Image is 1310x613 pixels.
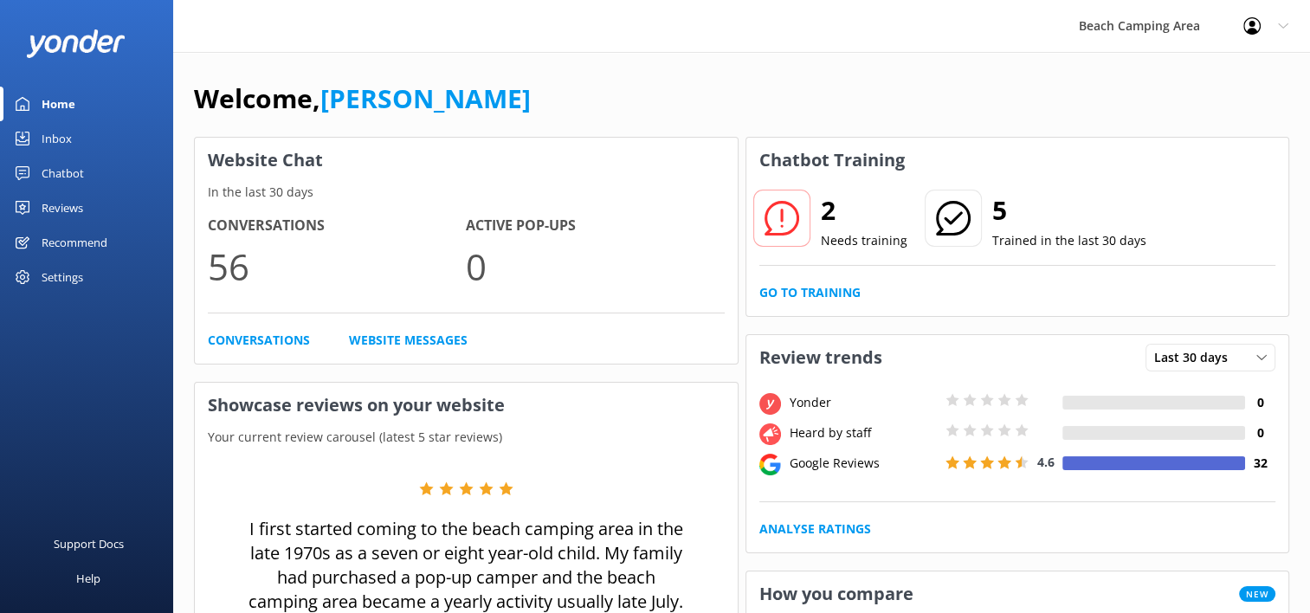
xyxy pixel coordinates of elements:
p: In the last 30 days [195,183,738,202]
h3: Chatbot Training [746,138,918,183]
span: 4.6 [1037,454,1055,470]
div: Home [42,87,75,121]
div: Inbox [42,121,72,156]
h4: 0 [1245,423,1275,442]
a: Analyse Ratings [759,519,871,539]
div: Support Docs [54,526,124,561]
span: New [1239,586,1275,602]
div: Reviews [42,190,83,225]
h4: Active Pop-ups [466,215,724,237]
img: yonder-white-logo.png [26,29,126,58]
h3: Showcase reviews on your website [195,383,738,428]
div: Chatbot [42,156,84,190]
div: Help [76,561,100,596]
a: [PERSON_NAME] [320,81,531,116]
a: Website Messages [349,331,468,350]
div: Settings [42,260,83,294]
h3: Website Chat [195,138,738,183]
a: Go to Training [759,283,861,302]
div: Heard by staff [785,423,941,442]
span: Last 30 days [1154,348,1238,367]
h3: Review trends [746,335,895,380]
p: Needs training [821,231,907,250]
h1: Welcome, [194,78,531,119]
h4: Conversations [208,215,466,237]
p: Trained in the last 30 days [992,231,1146,250]
div: Yonder [785,393,941,412]
p: Your current review carousel (latest 5 star reviews) [195,428,738,447]
div: Recommend [42,225,107,260]
h2: 2 [821,190,907,231]
a: Conversations [208,331,310,350]
p: 56 [208,237,466,295]
p: 0 [466,237,724,295]
h4: 32 [1245,454,1275,473]
h2: 5 [992,190,1146,231]
h4: 0 [1245,393,1275,412]
div: Google Reviews [785,454,941,473]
